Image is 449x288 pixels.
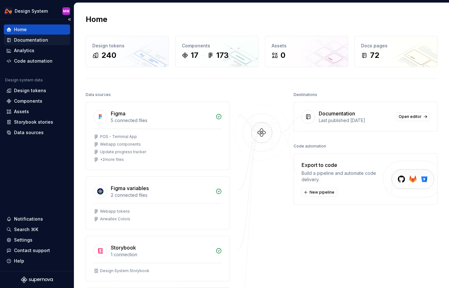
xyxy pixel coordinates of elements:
svg: Supernova Logo [21,277,53,283]
div: Assets [14,108,29,115]
a: Assets0 [265,36,348,67]
div: Code automation [294,142,326,151]
div: 240 [101,50,116,60]
button: New pipeline [302,188,337,197]
div: Storybook [111,244,136,251]
div: Design tokens [14,87,46,94]
div: Design System Storybook [100,268,149,273]
a: Data sources [4,127,70,138]
span: New pipeline [310,190,334,195]
button: Design SystemMW [1,4,73,18]
a: Settings [4,235,70,245]
button: Collapse sidebar [65,15,74,24]
div: Last published [DATE] [319,117,392,124]
a: Components17173 [175,36,258,67]
div: Design tokens [92,43,162,49]
button: Search ⌘K [4,224,70,235]
a: Home [4,24,70,35]
button: Help [4,256,70,266]
div: Documentation [14,37,48,43]
div: 72 [370,50,379,60]
a: Components [4,96,70,106]
div: 2 connected files [111,192,212,198]
div: Figma variables [111,184,149,192]
div: Design system data [5,78,43,83]
div: Search ⌘K [14,226,38,233]
div: 1 connection [111,251,212,258]
button: Contact support [4,245,70,256]
div: Components [182,43,252,49]
div: Export to code [302,161,384,169]
div: 5 connected files [111,117,212,124]
div: Webapp tokens [100,209,130,214]
div: Webapp components [100,142,141,147]
a: Analytics [4,45,70,56]
a: Design tokens240 [86,36,169,67]
a: Design tokens [4,86,70,96]
div: MW [63,9,69,14]
div: Data sources [14,129,44,136]
div: Assets [272,43,341,49]
a: Assets [4,106,70,117]
div: Storybook stories [14,119,53,125]
img: 0733df7c-e17f-4421-95a9-ced236ef1ff0.png [4,7,12,15]
div: Figma [111,110,125,117]
div: 17 [191,50,198,60]
span: Open editor [399,114,422,119]
div: Design System [15,8,48,14]
div: Build a pipeline and automate code delivery. [302,170,384,183]
div: Code automation [14,58,53,64]
div: Docs pages [361,43,431,49]
div: Update progress tracker [100,149,146,154]
a: Docs pages72 [354,36,438,67]
div: Data sources [86,90,111,99]
div: Home [14,26,27,33]
div: Help [14,258,24,264]
a: Open editor [396,112,430,121]
div: 173 [216,50,229,60]
div: Destinations [294,90,317,99]
a: Code automation [4,56,70,66]
div: + 2 more files [100,157,124,162]
div: Components [14,98,42,104]
a: Storybook stories [4,117,70,127]
div: Notifications [14,216,43,222]
div: Documentation [319,110,355,117]
a: Storybook1 connectionDesign System Storybook [86,236,230,281]
div: Settings [14,237,32,243]
a: Figma5 connected filesPOS - Terminal AppWebapp componentsUpdate progress tracker+2more files [86,102,230,170]
div: 0 [281,50,285,60]
a: Documentation [4,35,70,45]
a: Figma variables2 connected filesWebapp tokensAirwallex Colors [86,176,230,230]
div: POS - Terminal App [100,134,137,139]
div: Analytics [14,47,34,54]
div: Contact support [14,247,50,254]
div: Airwallex Colors [100,216,130,222]
button: Notifications [4,214,70,224]
h2: Home [86,14,107,24]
